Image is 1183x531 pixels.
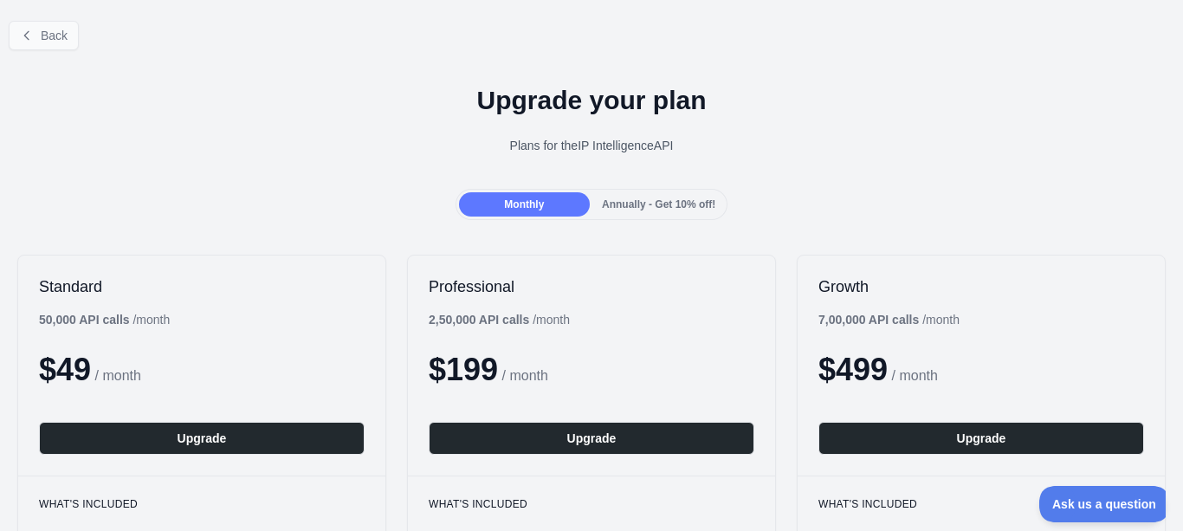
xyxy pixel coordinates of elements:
[818,313,919,327] b: 7,00,000 API calls
[429,352,498,387] span: $ 199
[1039,486,1166,522] iframe: Toggle Customer Support
[429,311,570,328] div: / month
[818,276,1144,297] h2: Growth
[429,276,754,297] h2: Professional
[429,313,529,327] b: 2,50,000 API calls
[818,311,960,328] div: / month
[818,352,888,387] span: $ 499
